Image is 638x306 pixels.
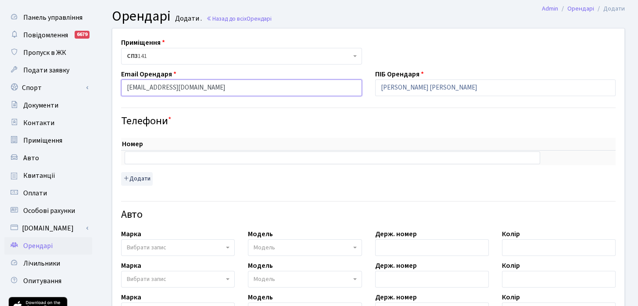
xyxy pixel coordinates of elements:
label: ПІБ Орендаря [375,69,424,79]
small: Додати . [173,14,202,23]
span: Квитанції [23,171,55,180]
span: Орендарі [23,241,53,251]
span: Авто [23,153,39,163]
label: Держ. номер [375,292,417,302]
label: Модель [248,260,273,271]
label: Email Орендаря [121,69,176,79]
span: <b>СП3</b>&nbsp;&nbsp;&nbsp;141 [127,52,351,61]
span: Вибрати запис [127,275,166,284]
span: Документи [23,101,58,110]
span: Опитування [23,276,61,286]
span: Модель [254,275,275,284]
a: [DOMAIN_NAME] [4,220,92,237]
a: Контакти [4,114,92,132]
span: Орендарі [247,14,272,23]
span: Подати заявку [23,65,69,75]
span: Приміщення [23,136,62,145]
a: Спорт [4,79,92,97]
a: Панель управління [4,9,92,26]
span: Панель управління [23,13,82,22]
input: Буде використано в якості логіна [121,79,362,96]
span: Пропуск в ЖК [23,48,66,58]
label: Марка [121,292,141,302]
th: Номер [121,138,544,151]
span: Вибрати запис [127,243,166,252]
label: Колір [502,229,520,239]
span: Особові рахунки [23,206,75,216]
a: Особові рахунки [4,202,92,220]
a: Опитування [4,272,92,290]
span: Лічильники [23,259,60,268]
a: Назад до всіхОрендарі [206,14,272,23]
a: Авто [4,149,92,167]
a: Орендарі [4,237,92,255]
span: Орендарі [112,6,171,26]
h4: Авто [121,209,616,221]
a: Подати заявку [4,61,92,79]
li: Додати [594,4,625,14]
label: Держ. номер [375,229,417,239]
b: СП3 [127,52,138,61]
label: Держ. номер [375,260,417,271]
h4: Телефони [121,115,616,128]
a: Орендарі [567,4,594,13]
a: Приміщення [4,132,92,149]
button: Додати [121,172,153,186]
span: Модель [254,243,275,252]
span: Контакти [23,118,54,128]
span: <b>СП3</b>&nbsp;&nbsp;&nbsp;141 [121,48,362,65]
a: Оплати [4,184,92,202]
span: Оплати [23,188,47,198]
label: Модель [248,292,273,302]
a: Повідомлення6679 [4,26,92,44]
label: Колір [502,260,520,271]
label: Марка [121,260,141,271]
label: Приміщення [121,37,165,48]
div: 6679 [75,31,90,39]
a: Квитанції [4,167,92,184]
label: Модель [248,229,273,239]
a: Пропуск в ЖК [4,44,92,61]
label: Колір [502,292,520,302]
a: Admin [542,4,558,13]
a: Документи [4,97,92,114]
label: Марка [121,229,141,239]
span: Повідомлення [23,30,68,40]
a: Лічильники [4,255,92,272]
